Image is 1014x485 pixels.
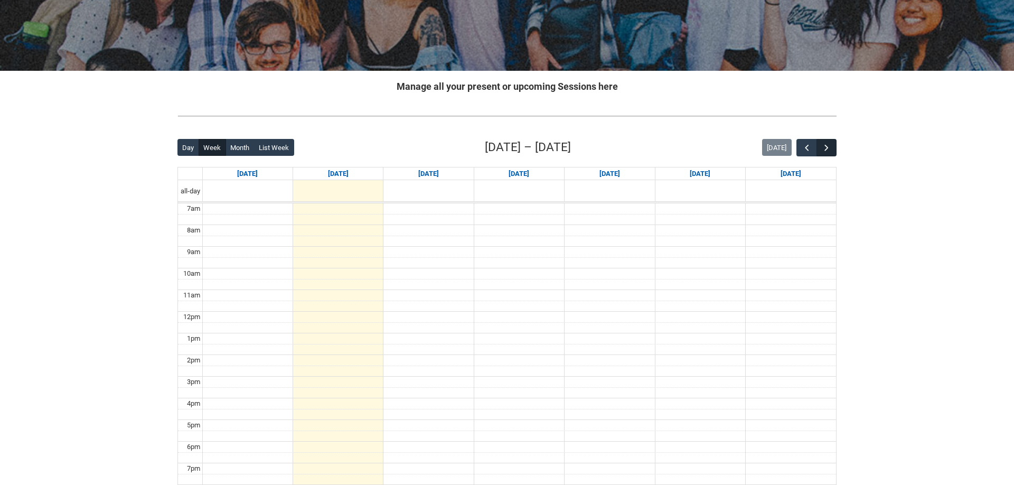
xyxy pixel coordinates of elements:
a: Go to September 9, 2025 [416,167,441,180]
div: 7pm [185,463,202,474]
button: Previous Week [796,139,816,156]
div: 11am [181,290,202,301]
button: Next Week [816,139,837,156]
a: Go to September 12, 2025 [688,167,712,180]
h2: Manage all your present or upcoming Sessions here [177,79,837,94]
span: all-day [179,186,202,197]
h2: [DATE] – [DATE] [485,138,571,156]
div: 1pm [185,333,202,344]
a: Go to September 7, 2025 [235,167,260,180]
a: Go to September 8, 2025 [326,167,351,180]
div: 6pm [185,442,202,452]
button: Week [199,139,226,156]
button: List Week [254,139,294,156]
a: Go to September 13, 2025 [778,167,803,180]
button: Month [226,139,255,156]
div: 2pm [185,355,202,366]
div: 4pm [185,398,202,409]
img: REDU_GREY_LINE [177,110,837,122]
button: [DATE] [762,139,792,156]
div: 5pm [185,420,202,431]
a: Go to September 11, 2025 [597,167,622,180]
div: 7am [185,203,202,214]
div: 3pm [185,377,202,387]
a: Go to September 10, 2025 [506,167,531,180]
div: 12pm [181,312,202,322]
div: 9am [185,247,202,257]
div: 10am [181,268,202,279]
div: 8am [185,225,202,236]
button: Day [177,139,199,156]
